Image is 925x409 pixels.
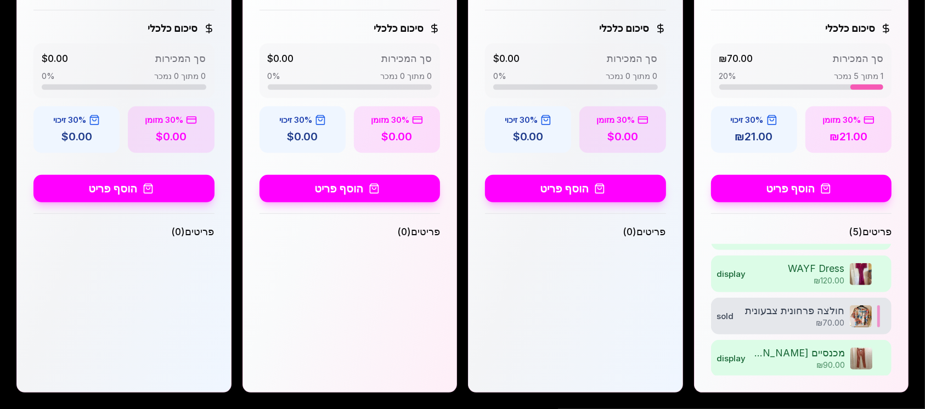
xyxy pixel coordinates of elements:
img: מכנסיים Ronen Chen [850,348,872,370]
span: 30% זיכוי [53,115,86,126]
div: פריטים ( 0 ) [485,225,666,238]
div: ₪70.00 [740,317,845,328]
div: display [717,269,746,280]
div: פריטים ( 5 ) [711,225,892,238]
div: ₪21.00 [814,128,883,145]
span: 1 מתוך 5 נמכר [834,71,883,82]
div: חולצה פרחונית צבעונית [740,304,845,317]
div: מכנסיים [PERSON_NAME] [752,346,845,360]
span: 0 מתוך 0 נמכר [606,71,658,82]
span: 30% זיכוי [731,115,764,126]
span: 0 מתוך 0 נמכר [380,71,432,82]
button: הוסף פריט [711,175,892,202]
span: סך המכירות [381,52,432,65]
span: סך המכירות [607,52,658,65]
span: ₪70.00 [719,52,753,65]
div: $0.00 [588,128,657,145]
span: $0.00 [268,52,294,65]
span: 0 % [268,71,281,82]
a: ערוך פריט [711,340,892,377]
span: 0 מתוך 0 נמכר [155,71,206,82]
span: 30% מזומן [371,115,409,126]
div: $0.00 [268,128,337,145]
span: 0 % [42,71,55,82]
div: פריטים ( 0 ) [260,225,441,238]
div: ₪21.00 [719,128,789,145]
span: 0 % [493,71,506,82]
h3: סיכום כלכלי [33,21,215,35]
span: סך המכירות [156,52,206,65]
div: WAYF Dress [752,262,845,275]
img: חולצה פרחונית צבעונית [850,305,872,327]
h3: סיכום כלכלי [485,21,666,35]
div: $0.00 [42,128,111,145]
span: 20 % [719,71,737,82]
span: 30% מזומן [596,115,635,126]
span: $0.00 [493,52,520,65]
span: סך המכירות [833,52,883,65]
div: $0.00 [136,128,206,145]
span: 30% מזומן [145,115,183,126]
div: ₪120.00 [752,275,845,286]
button: הוסף פריט [260,175,441,202]
button: הוסף פריט [485,175,666,202]
h3: סיכום כלכלי [260,21,441,35]
div: פריטים ( 0 ) [33,225,215,238]
div: ₪90.00 [752,360,845,371]
span: 30% זיכוי [279,115,312,126]
div: $0.00 [362,128,432,145]
span: 30% זיכוי [505,115,538,126]
div: sold [717,311,734,322]
div: display [717,353,746,364]
span: $0.00 [42,52,68,65]
a: ערוך פריט [711,255,892,292]
img: WAYF Dress [850,263,872,285]
h3: סיכום כלכלי [711,21,892,35]
div: $0.00 [493,128,563,145]
button: הוסף פריט [33,175,215,202]
a: ערוך פריט [711,298,892,334]
span: 30% מזומן [822,115,861,126]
